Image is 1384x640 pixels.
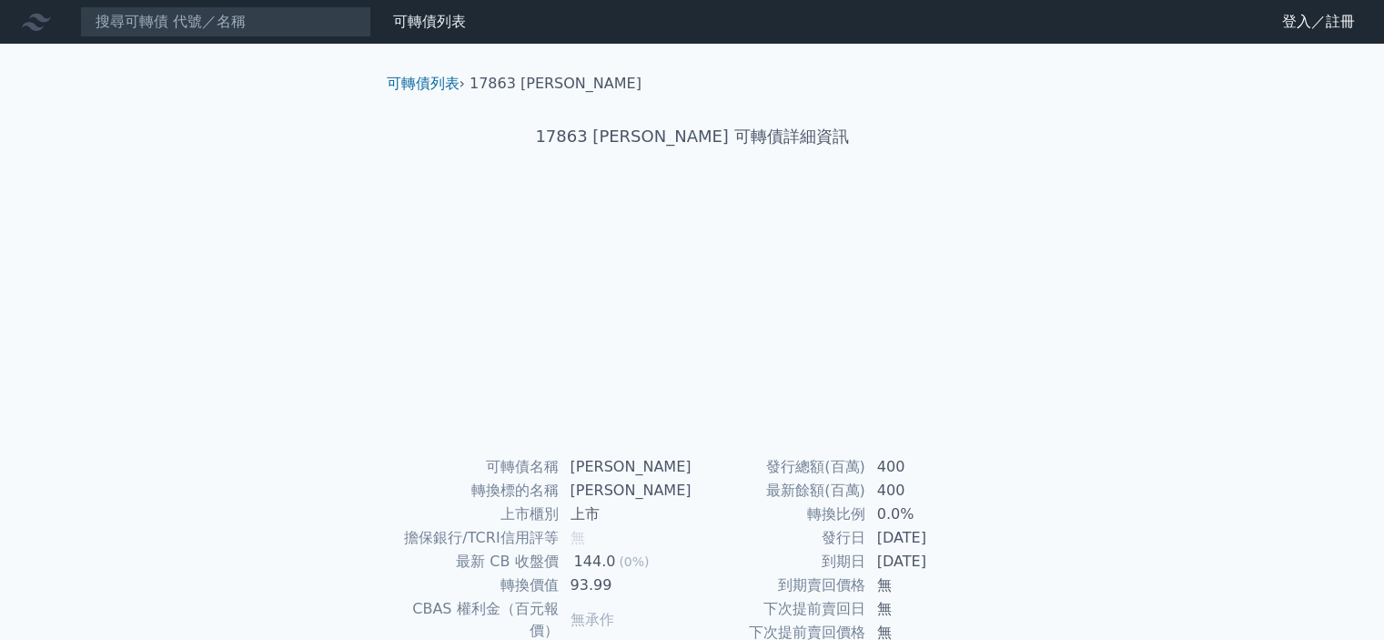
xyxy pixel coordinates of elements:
div: 144.0 [571,551,620,573]
td: 可轉債名稱 [394,455,560,479]
td: 上市 [560,503,692,526]
td: 轉換價值 [394,574,560,597]
td: 擔保銀行/TCRI信用評等 [394,526,560,550]
td: 到期賣回價格 [692,574,866,597]
td: 下次提前賣回日 [692,597,866,621]
td: [PERSON_NAME] [560,479,692,503]
td: 發行總額(百萬) [692,455,866,479]
td: 93.99 [560,574,692,597]
td: 最新 CB 收盤價 [394,550,560,574]
a: 可轉債列表 [393,13,466,30]
td: 到期日 [692,550,866,574]
td: 無 [866,597,991,621]
td: 最新餘額(百萬) [692,479,866,503]
td: 0.0% [866,503,991,526]
td: 400 [866,455,991,479]
td: 轉換比例 [692,503,866,526]
td: 無 [866,574,991,597]
td: 400 [866,479,991,503]
span: (0%) [619,554,649,569]
td: [DATE] [866,550,991,574]
td: [DATE] [866,526,991,550]
span: 無 [571,529,585,546]
td: 發行日 [692,526,866,550]
a: 登入／註冊 [1268,7,1369,36]
li: 17863 [PERSON_NAME] [470,73,641,95]
td: 轉換標的名稱 [394,479,560,503]
a: 可轉債列表 [387,75,460,92]
input: 搜尋可轉債 代號／名稱 [80,6,371,37]
td: 上市櫃別 [394,503,560,526]
span: 無承作 [571,611,614,628]
h1: 17863 [PERSON_NAME] 可轉債詳細資訊 [372,124,1013,149]
td: [PERSON_NAME] [560,455,692,479]
li: › [387,73,465,95]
